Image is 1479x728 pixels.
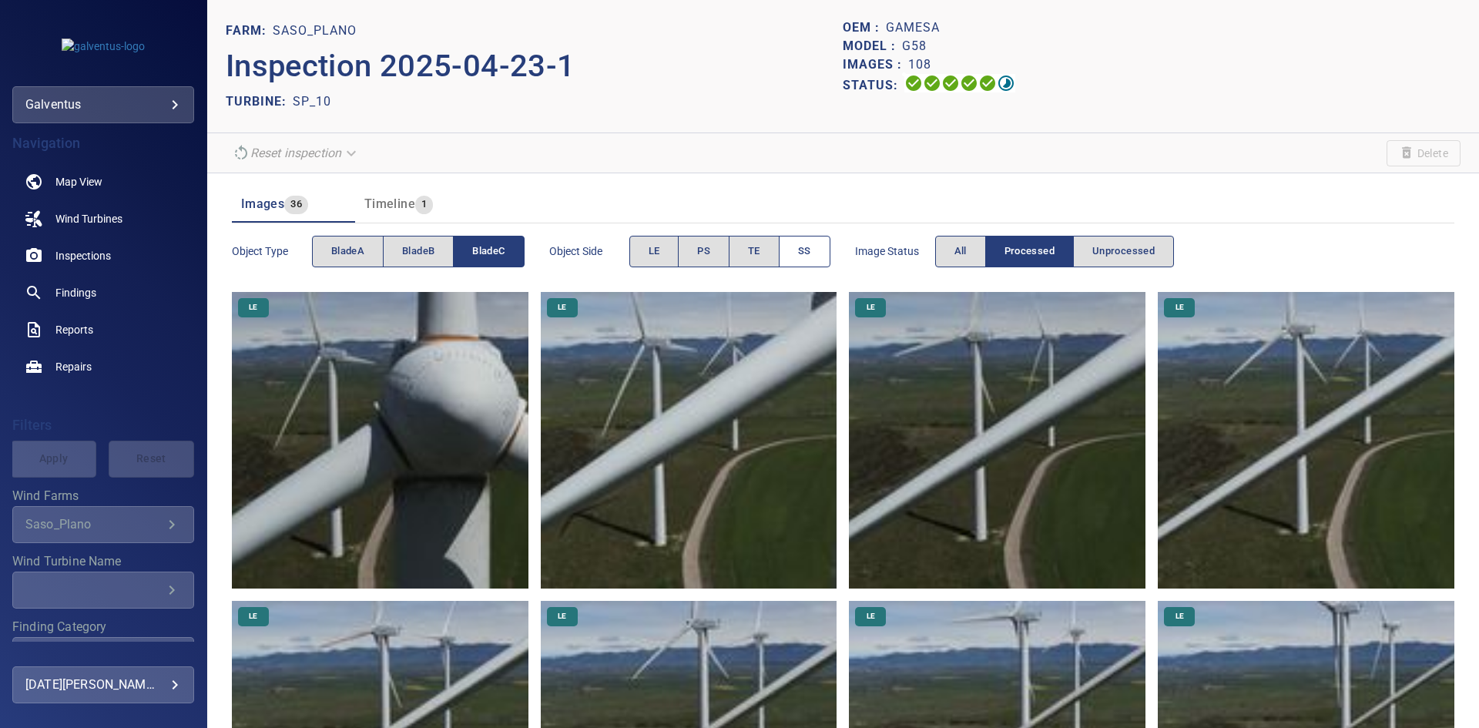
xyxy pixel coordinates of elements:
span: LE [240,302,267,313]
p: OEM : [843,18,886,37]
div: Reset inspection [226,139,366,166]
label: Wind Farms [12,490,194,502]
svg: Data Formatted 100% [923,74,941,92]
a: findings noActive [12,274,194,311]
svg: Matching 100% [978,74,997,92]
p: SP_10 [293,92,331,111]
a: inspections noActive [12,237,194,274]
a: repairs noActive [12,348,194,385]
span: LE [240,611,267,622]
p: 108 [908,55,931,74]
span: bladeB [402,243,434,260]
div: Saso_Plano [25,517,163,532]
p: Images : [843,55,908,74]
span: LE [857,302,884,313]
span: Object type [232,243,312,259]
div: imageStatus [935,236,1175,267]
span: bladeA [331,243,364,260]
span: PS [697,243,710,260]
div: galventus [12,86,194,123]
span: 36 [284,196,308,213]
button: SS [779,236,830,267]
button: bladeB [383,236,454,267]
h4: Filters [12,418,194,433]
span: LE [548,302,575,313]
a: reports noActive [12,311,194,348]
span: TE [748,243,760,260]
em: Reset inspection [250,146,341,160]
p: Inspection 2025-04-23-1 [226,43,843,89]
span: Repairs [55,359,92,374]
span: 1 [415,196,433,213]
span: Processed [1004,243,1055,260]
span: Images [241,196,284,211]
span: Wind Turbines [55,211,122,226]
span: Object Side [549,243,629,259]
span: LE [1166,611,1193,622]
button: LE [629,236,679,267]
span: LE [857,611,884,622]
p: G58 [902,37,927,55]
svg: Uploading 100% [904,74,923,92]
button: All [935,236,986,267]
span: Reports [55,322,93,337]
span: All [954,243,967,260]
span: Timeline [364,196,415,211]
span: SS [798,243,811,260]
button: TE [729,236,780,267]
span: Image Status [855,243,935,259]
label: Finding Category [12,621,194,633]
span: LE [548,611,575,622]
div: Unable to reset the inspection due to your user permissions [226,139,366,166]
button: bladeC [453,236,524,267]
div: Finding Category [12,637,194,674]
span: LE [1166,302,1193,313]
p: Gamesa [886,18,940,37]
p: Status: [843,74,904,96]
p: Saso_Plano [273,22,357,40]
button: PS [678,236,729,267]
a: map noActive [12,163,194,200]
div: galventus [25,92,181,117]
svg: Classification 95% [997,74,1015,92]
h4: Navigation [12,136,194,151]
p: FARM: [226,22,273,40]
button: Processed [985,236,1074,267]
div: objectSide [629,236,830,267]
button: bladeA [312,236,384,267]
span: Unable to delete the inspection due to your user permissions [1387,140,1461,166]
img: galventus-logo [62,39,145,54]
span: LE [649,243,660,260]
label: Wind Turbine Name [12,555,194,568]
span: Map View [55,174,102,190]
svg: ML Processing 100% [960,74,978,92]
span: Inspections [55,248,111,263]
a: windturbines noActive [12,200,194,237]
span: Unprocessed [1092,243,1155,260]
div: Wind Farms [12,506,194,543]
span: bladeC [472,243,505,260]
div: [DATE][PERSON_NAME] [25,673,181,697]
svg: Selecting 100% [941,74,960,92]
div: Wind Turbine Name [12,572,194,609]
p: TURBINE: [226,92,293,111]
p: Model : [843,37,902,55]
div: objectType [312,236,525,267]
button: Unprocessed [1073,236,1174,267]
span: Findings [55,285,96,300]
